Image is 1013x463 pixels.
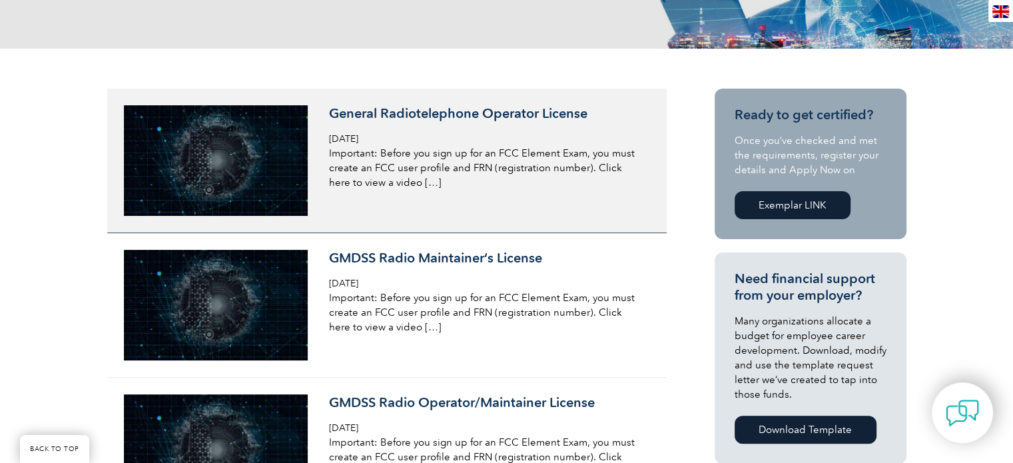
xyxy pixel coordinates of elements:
[735,416,876,444] a: Download Template
[329,146,645,190] p: Important: Before you sign up for an FCC Element Exam, you must create an FCC user profile and FR...
[329,422,358,434] span: [DATE]
[329,133,358,145] span: [DATE]
[329,105,645,122] h3: General Radiotelephone Operator License
[124,250,308,360] img: network-gad8374905_1920-1-300x180.jpg
[329,250,645,266] h3: GMDSS Radio Maintainer’s License
[992,5,1009,18] img: en
[735,133,886,177] p: Once you’ve checked and met the requirements, register your details and Apply Now on
[735,314,886,402] p: Many organizations allocate a budget for employee career development. Download, modify and use th...
[107,89,667,233] a: General Radiotelephone Operator License [DATE] Important: Before you sign up for an FCC Element E...
[735,191,850,219] a: Exemplar LINK
[946,396,979,430] img: contact-chat.png
[735,107,886,123] h3: Ready to get certified?
[20,435,89,463] a: BACK TO TOP
[329,290,645,334] p: Important: Before you sign up for an FCC Element Exam, you must create an FCC user profile and FR...
[329,394,645,411] h3: GMDSS Radio Operator/Maintainer License
[107,233,667,378] a: GMDSS Radio Maintainer’s License [DATE] Important: Before you sign up for an FCC Element Exam, yo...
[124,105,308,216] img: network-gad8374905_1920-1-300x180.jpg
[329,278,358,289] span: [DATE]
[735,270,886,304] h3: Need financial support from your employer?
